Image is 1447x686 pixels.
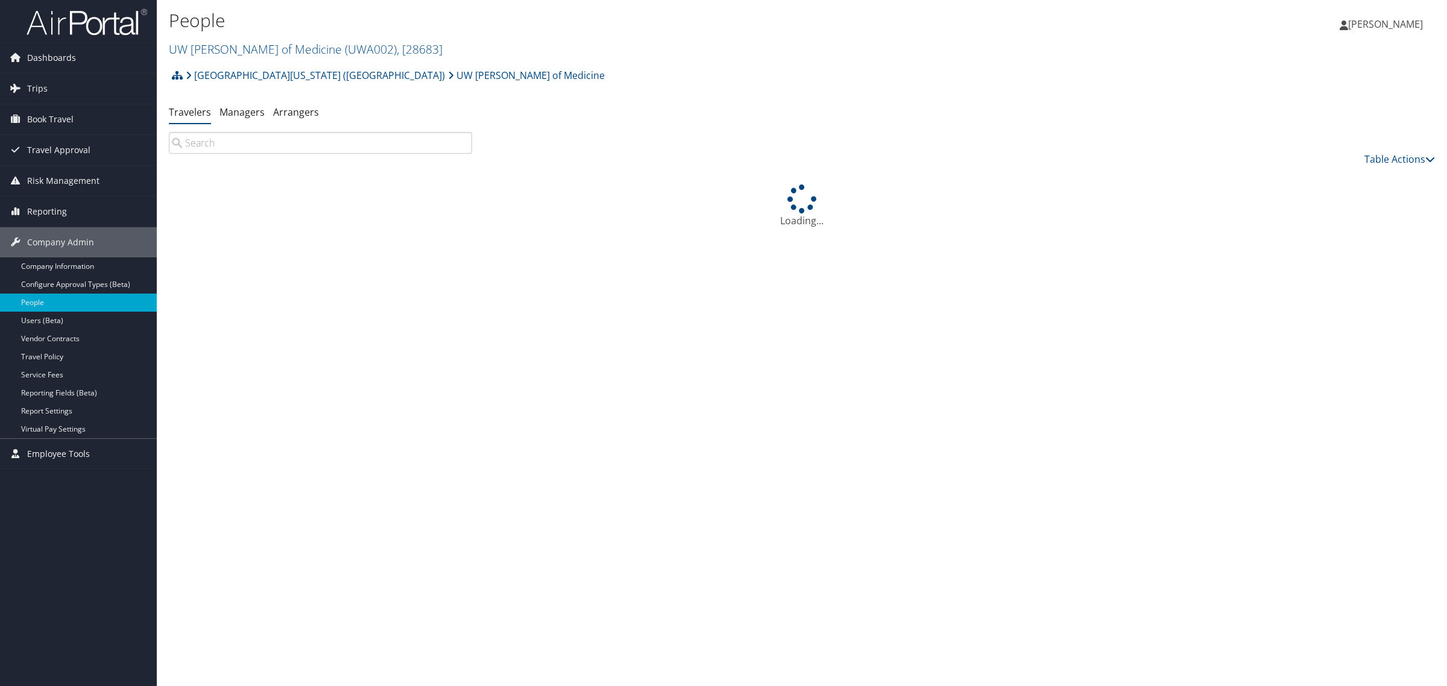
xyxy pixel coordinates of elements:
[448,63,605,87] a: UW [PERSON_NAME] of Medicine
[169,8,1013,33] h1: People
[1364,153,1435,166] a: Table Actions
[1340,6,1435,42] a: [PERSON_NAME]
[27,43,76,73] span: Dashboards
[27,104,74,134] span: Book Travel
[27,166,99,196] span: Risk Management
[1348,17,1423,31] span: [PERSON_NAME]
[169,41,443,57] a: UW [PERSON_NAME] of Medicine
[186,63,445,87] a: [GEOGRAPHIC_DATA][US_STATE] ([GEOGRAPHIC_DATA])
[27,197,67,227] span: Reporting
[345,41,397,57] span: ( UWA002 )
[27,8,147,36] img: airportal-logo.png
[273,105,319,119] a: Arrangers
[169,105,211,119] a: Travelers
[169,184,1435,228] div: Loading...
[219,105,265,119] a: Managers
[27,439,90,469] span: Employee Tools
[27,135,90,165] span: Travel Approval
[27,74,48,104] span: Trips
[27,227,94,257] span: Company Admin
[397,41,443,57] span: , [ 28683 ]
[169,132,472,154] input: Search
